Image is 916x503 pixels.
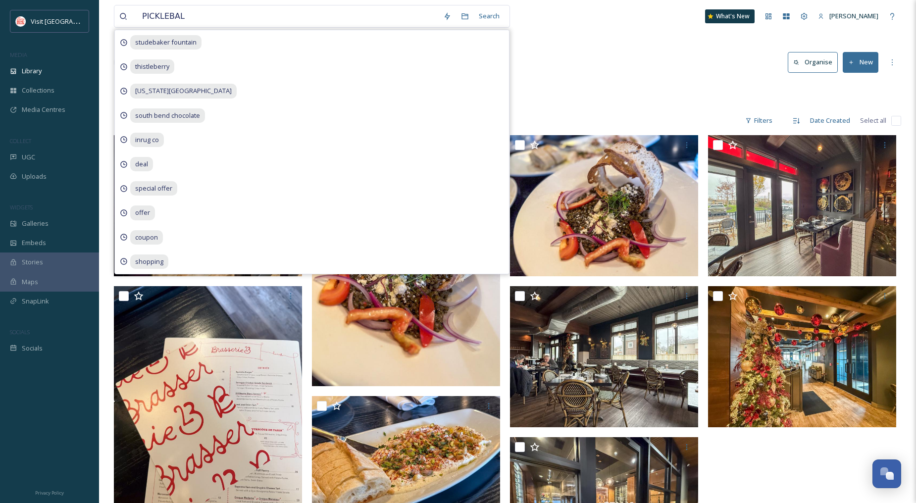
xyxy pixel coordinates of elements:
[22,257,43,267] span: Stories
[813,6,883,26] a: [PERSON_NAME]
[130,35,202,50] span: studebaker fountain
[130,230,163,245] span: coupon
[22,105,65,114] span: Media Centres
[22,66,42,76] span: Library
[130,84,237,98] span: [US_STATE][GEOGRAPHIC_DATA]
[114,135,302,276] img: Brasserie23-08.jpg
[705,9,755,23] a: What's New
[22,172,47,181] span: Uploads
[22,277,38,287] span: Maps
[872,459,901,488] button: Open Chat
[22,219,49,228] span: Galleries
[860,116,886,125] span: Select all
[10,137,31,145] span: COLLECT
[10,203,33,211] span: WIDGETS
[130,157,153,171] span: deal
[130,108,205,123] span: south bend chocolate
[130,254,168,269] span: shopping
[829,11,878,20] span: [PERSON_NAME]
[22,344,43,353] span: Socials
[510,286,698,427] img: Brasserie23-02.jpg
[35,486,64,498] a: Privacy Policy
[22,152,35,162] span: UGC
[510,135,698,276] img: Brasserie23-05.jpg
[708,286,896,427] img: Brasserie23-11.jpg
[130,133,164,147] span: inrug co
[10,328,30,336] span: SOCIALS
[10,51,27,58] span: MEDIA
[22,297,49,306] span: SnapLink
[130,205,155,220] span: offer
[843,52,878,72] button: New
[16,16,26,26] img: vsbm-stackedMISH_CMYKlogo2017.jpg
[130,59,174,74] span: thistleberry
[22,238,46,248] span: Embeds
[35,490,64,496] span: Privacy Policy
[130,181,177,196] span: special offer
[114,116,134,125] span: 11 file s
[137,5,438,27] input: Search your library
[22,86,54,95] span: Collections
[31,16,107,26] span: Visit [GEOGRAPHIC_DATA]
[708,135,896,276] img: Brasserie23-07.jpg
[805,111,855,130] div: Date Created
[788,52,843,72] a: Organise
[474,6,505,26] div: Search
[788,52,838,72] button: Organise
[740,111,777,130] div: Filters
